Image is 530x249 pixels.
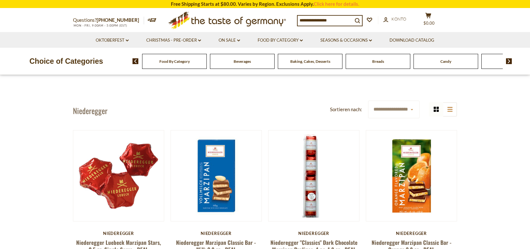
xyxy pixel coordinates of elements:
a: Click here for details. [314,1,359,7]
a: Food By Category [258,37,303,44]
img: Niederegger Marzipan Classic Bar Orange [366,130,457,221]
a: Beverages [234,59,251,64]
p: Questions? [73,16,144,24]
div: Niederegger [268,231,359,236]
span: $0.00 [423,21,435,26]
img: Niederegger Luebeck Marzipan Stars, 0.5 oz, Single Serve - DEAL [73,130,164,221]
a: Breads [372,59,384,64]
a: Candy [440,59,451,64]
h1: Niederegger [73,106,108,115]
a: Baking, Cakes, Desserts [290,59,330,64]
a: Download Catalog [389,37,434,44]
a: [PHONE_NUMBER] [97,17,139,23]
a: Oktoberfest [96,37,129,44]
label: Sortieren nach: [330,105,362,113]
button: $0.00 [419,12,438,29]
img: Niederegger "Classics" Dark Chocolate Marzipan Pralines, 4 pc. 1.8 oz - DEAL [269,130,359,221]
img: Niederegger Marzipan Classic Bar - Milk 3.8 oz - DEAL [171,130,261,221]
div: Niederegger [73,231,164,236]
a: Seasons & Occasions [320,37,372,44]
span: MON - FRI, 9:00AM - 5:00PM (EST) [73,24,127,27]
div: Niederegger [171,231,262,236]
img: next arrow [506,58,512,64]
div: Niederegger [366,231,457,236]
a: On Sale [219,37,240,44]
a: Konto [383,16,406,23]
span: Konto [391,16,406,21]
a: Food By Category [159,59,190,64]
img: previous arrow [132,58,139,64]
a: Christmas - PRE-ORDER [146,37,201,44]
